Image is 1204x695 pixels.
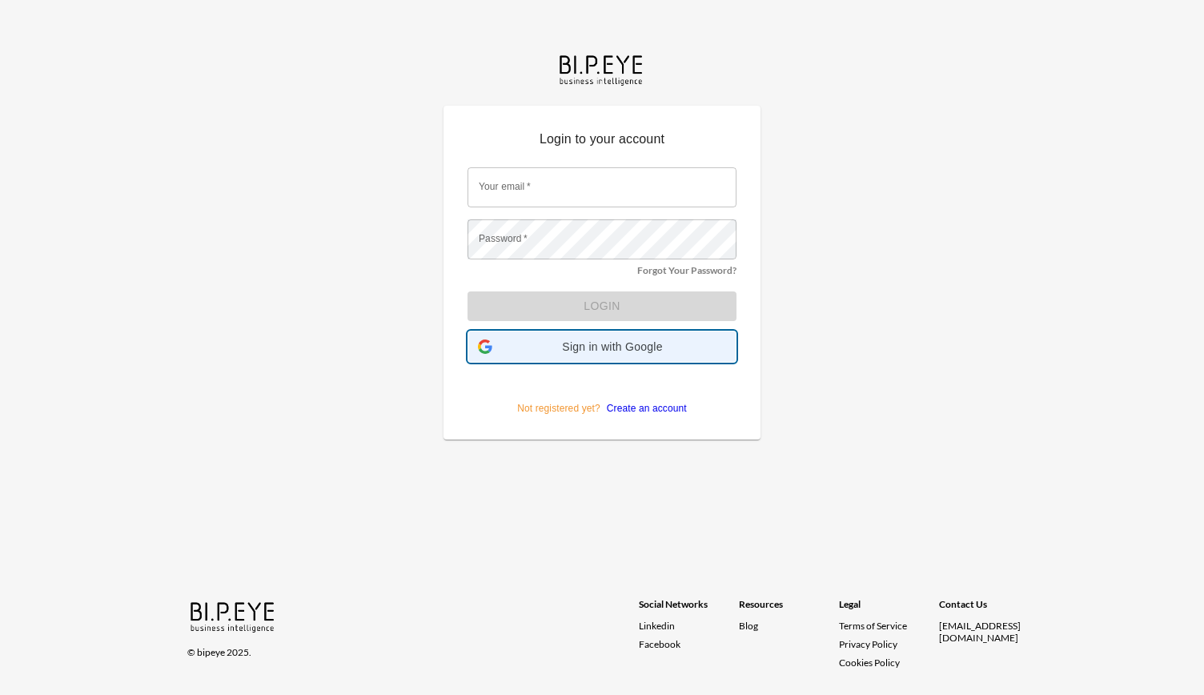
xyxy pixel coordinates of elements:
a: Privacy Policy [839,638,897,650]
a: Linkedin [639,620,739,632]
a: Create an account [600,403,687,414]
div: Resources [739,598,839,620]
div: [EMAIL_ADDRESS][DOMAIN_NAME] [939,620,1039,644]
span: Sign in with Google [499,340,726,353]
div: © bipeye 2025. [187,637,616,658]
a: Facebook [639,638,739,650]
a: Cookies Policy [839,657,900,669]
span: Facebook [639,638,680,650]
img: bipeye-logo [556,51,648,87]
a: Forgot Your Password? [637,264,736,276]
a: Blog [739,620,758,632]
div: Social Networks [639,598,739,620]
div: Contact Us [939,598,1039,620]
span: Linkedin [639,620,675,632]
div: Sign in with Google [468,331,736,363]
a: Terms of Service [839,620,933,632]
p: Not registered yet? [468,376,736,416]
p: Login to your account [468,130,736,155]
div: Legal [839,598,939,620]
img: bipeye-logo [187,598,279,634]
